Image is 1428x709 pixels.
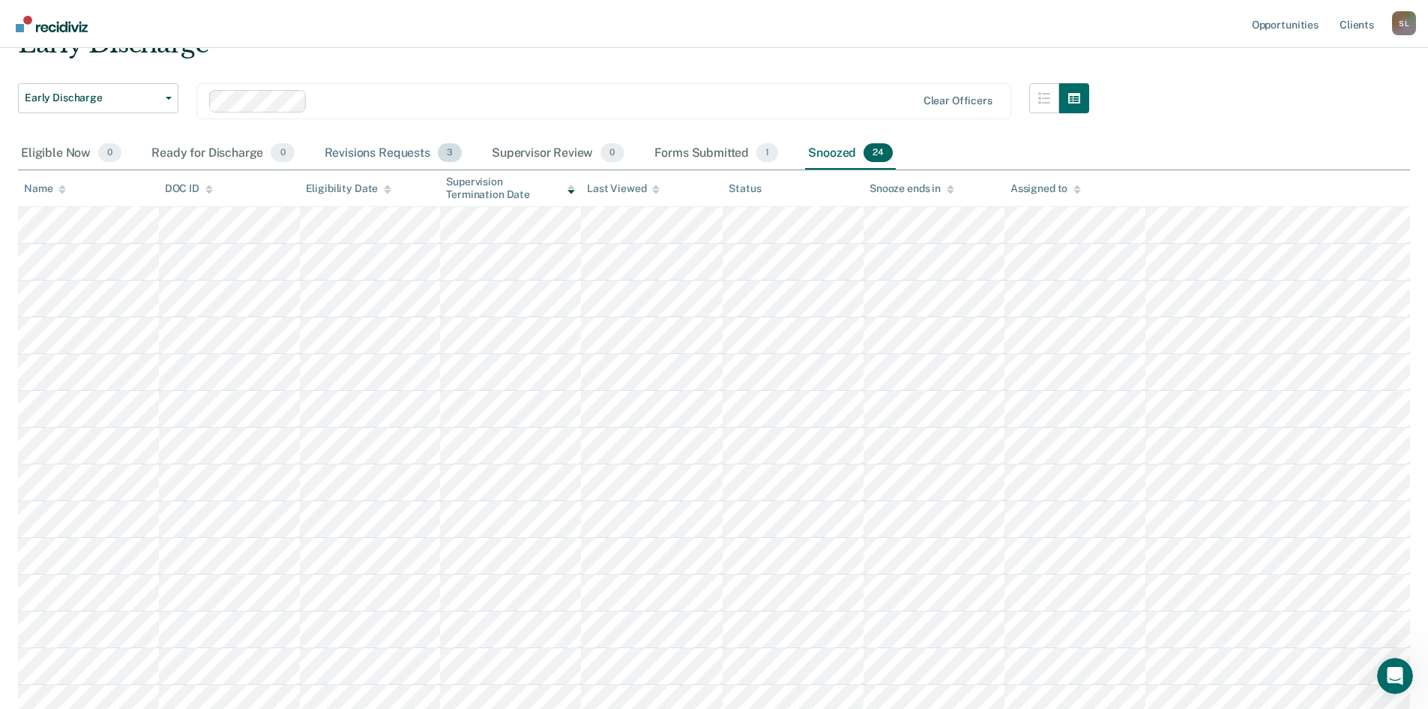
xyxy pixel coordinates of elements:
span: 0 [271,143,294,163]
img: Recidiviz [16,16,88,32]
div: Last Viewed [587,182,660,195]
div: Clear officers [924,95,992,107]
div: Early Discharge [18,29,1089,71]
div: Revisions Requests3 [322,137,465,170]
span: 1 [756,143,778,163]
div: Supervision Termination Date [446,176,575,201]
button: Early Discharge [18,83,178,113]
div: Eligibility Date [306,182,392,195]
div: Status [729,182,761,195]
div: Eligible Now0 [18,137,124,170]
div: Snooze ends in [870,182,954,195]
div: Forms Submitted1 [651,137,782,170]
span: Early Discharge [25,92,160,104]
span: 0 [98,143,121,163]
div: Snoozed24 [805,137,896,170]
div: DOC ID [165,182,213,195]
button: Profile dropdown button [1392,11,1416,35]
div: Assigned to [1010,182,1081,195]
div: S L [1392,11,1416,35]
div: Name [24,182,66,195]
div: Ready for Discharge0 [148,137,297,170]
iframe: Intercom live chat [1377,658,1413,694]
span: 3 [438,143,462,163]
div: Supervisor Review0 [489,137,627,170]
span: 24 [864,143,893,163]
span: 0 [600,143,624,163]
